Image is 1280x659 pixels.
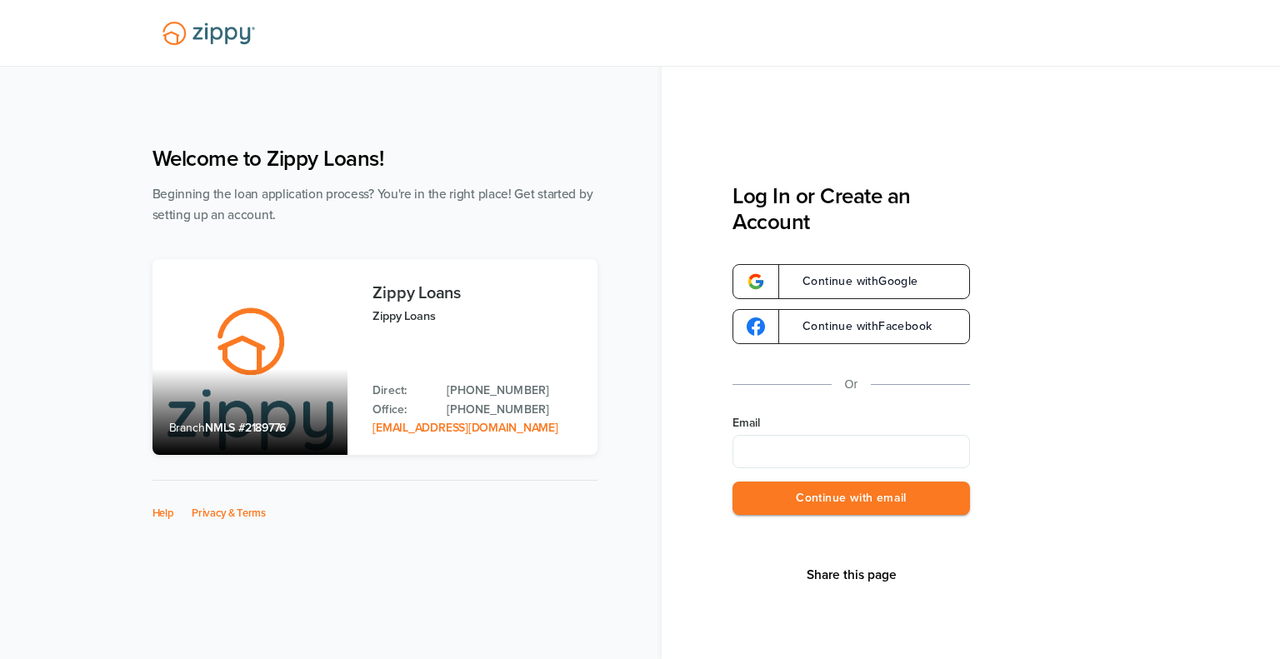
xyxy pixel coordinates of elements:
h3: Log In or Create an Account [732,183,970,235]
a: google-logoContinue withGoogle [732,264,970,299]
span: Beginning the loan application process? You're in the right place! Get started by setting up an a... [152,187,593,222]
h1: Welcome to Zippy Loans! [152,146,597,172]
span: Branch [169,421,206,435]
p: Or [845,374,858,395]
button: Continue with email [732,482,970,516]
a: Help [152,507,174,520]
span: NMLS #2189776 [205,421,286,435]
p: Direct: [372,382,430,400]
p: Zippy Loans [372,307,580,326]
a: Direct Phone: 512-975-2947 [447,382,580,400]
p: Office: [372,401,430,419]
label: Email [732,415,970,432]
h3: Zippy Loans [372,284,580,302]
img: google-logo [747,272,765,291]
span: Continue with Facebook [786,321,932,332]
a: Office Phone: 512-975-2947 [447,401,580,419]
button: Share This Page [802,567,902,583]
span: Continue with Google [786,276,918,287]
a: google-logoContinue withFacebook [732,309,970,344]
a: Privacy & Terms [192,507,266,520]
input: Email Address [732,435,970,468]
img: Lender Logo [152,14,265,52]
a: Email Address: zippyguide@zippymh.com [372,421,557,435]
img: google-logo [747,317,765,336]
